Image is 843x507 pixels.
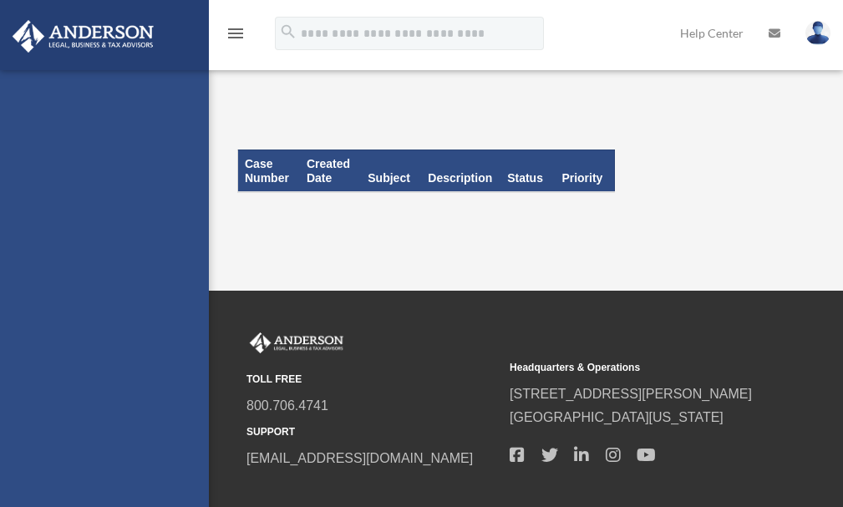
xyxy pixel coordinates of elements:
[510,359,761,377] small: Headquarters & Operations
[500,150,555,192] th: Status
[226,23,246,43] i: menu
[361,150,421,192] th: Subject
[246,332,347,354] img: Anderson Advisors Platinum Portal
[805,21,830,45] img: User Pic
[300,150,361,192] th: Created Date
[238,150,300,192] th: Case Number
[279,23,297,41] i: search
[8,20,159,53] img: Anderson Advisors Platinum Portal
[246,451,473,465] a: [EMAIL_ADDRESS][DOMAIN_NAME]
[421,150,500,192] th: Description
[555,150,614,192] th: Priority
[246,398,328,413] a: 800.706.4741
[246,371,498,388] small: TOLL FREE
[510,410,724,424] a: [GEOGRAPHIC_DATA][US_STATE]
[246,423,498,441] small: SUPPORT
[226,29,246,43] a: menu
[510,387,752,401] a: [STREET_ADDRESS][PERSON_NAME]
